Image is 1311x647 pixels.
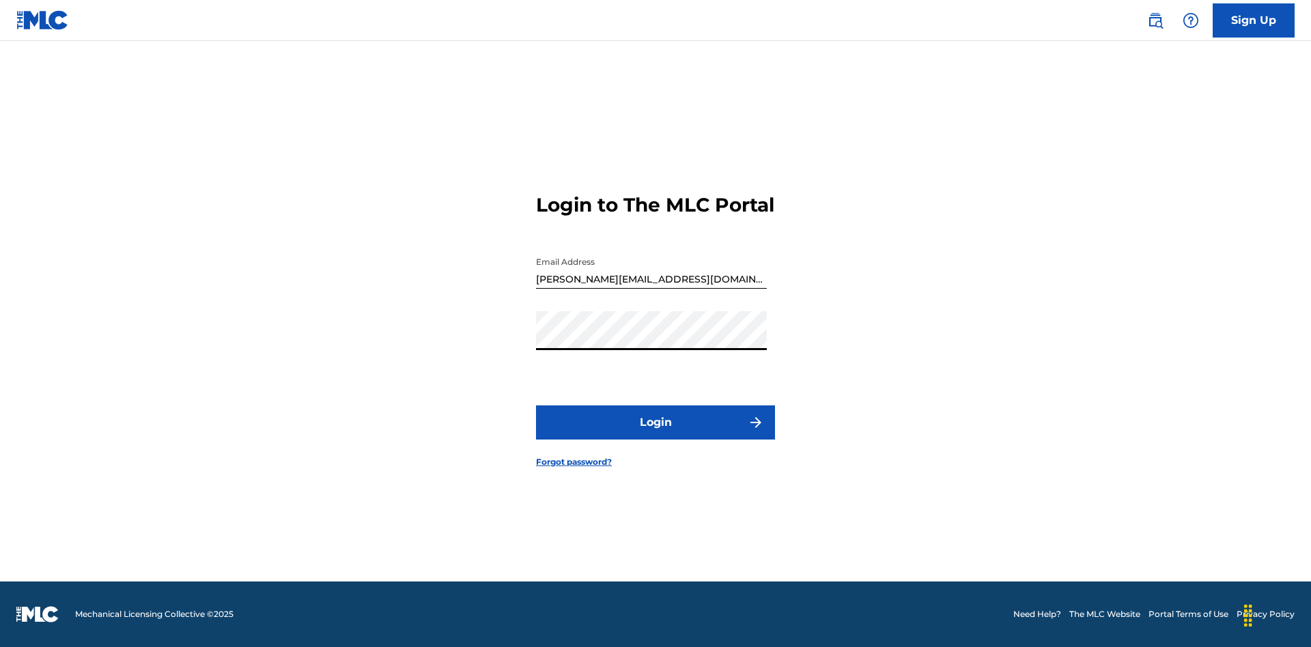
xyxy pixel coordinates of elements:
[536,456,612,468] a: Forgot password?
[16,606,59,622] img: logo
[1213,3,1295,38] a: Sign Up
[1013,608,1061,620] a: Need Help?
[1142,7,1169,34] a: Public Search
[1069,608,1140,620] a: The MLC Website
[1237,608,1295,620] a: Privacy Policy
[1237,595,1259,636] div: Drag
[536,405,775,440] button: Login
[748,414,764,431] img: f7272a7cc735f4ea7f67.svg
[1177,7,1204,34] div: Help
[75,608,234,620] span: Mechanical Licensing Collective © 2025
[1147,12,1164,29] img: search
[1183,12,1199,29] img: help
[1148,608,1228,620] a: Portal Terms of Use
[1243,581,1311,647] iframe: Chat Widget
[16,10,69,30] img: MLC Logo
[536,193,774,217] h3: Login to The MLC Portal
